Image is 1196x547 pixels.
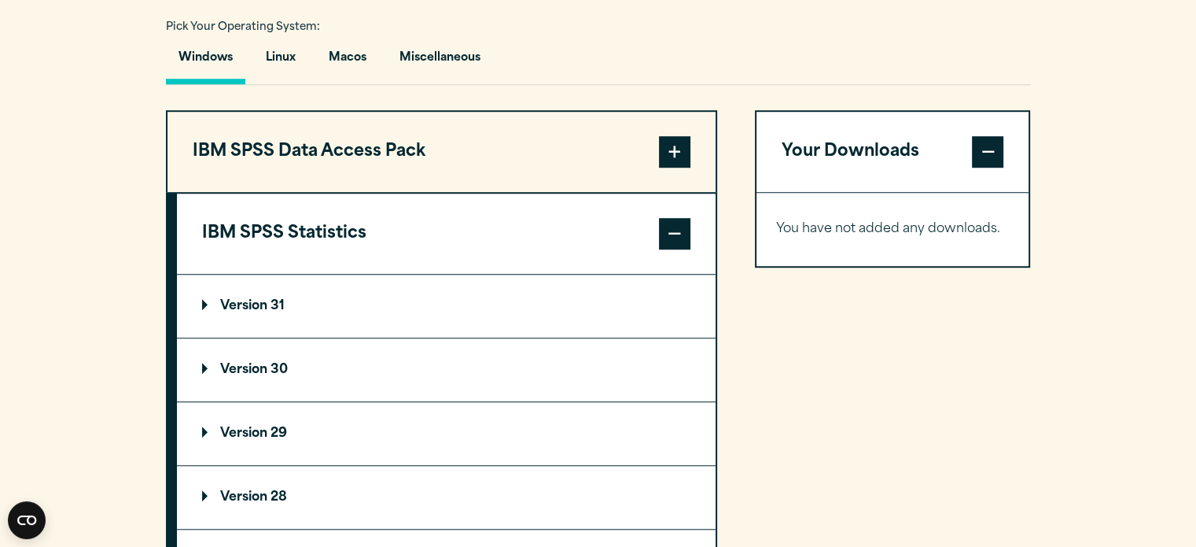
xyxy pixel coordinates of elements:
[756,112,1029,192] button: Your Downloads
[202,427,287,440] p: Version 29
[756,192,1029,266] div: Your Downloads
[202,364,288,376] p: Version 30
[776,218,1010,241] p: You have not added any downloads.
[177,338,716,401] summary: Version 30
[253,39,308,84] button: Linux
[177,402,716,465] summary: Version 29
[177,466,716,529] summary: Version 28
[167,112,716,192] button: IBM SPSS Data Access Pack
[177,275,716,338] summary: Version 31
[202,491,287,504] p: Version 28
[177,194,716,274] button: IBM SPSS Statistics
[166,39,245,84] button: Windows
[387,39,493,84] button: Miscellaneous
[8,501,46,539] button: Open CMP widget
[166,22,320,32] span: Pick Your Operating System:
[202,300,285,312] p: Version 31
[316,39,379,84] button: Macos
